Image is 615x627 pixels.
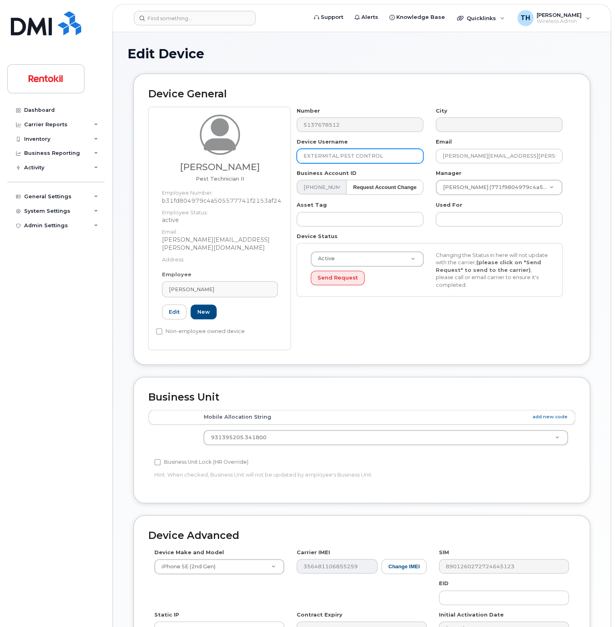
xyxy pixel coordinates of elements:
p: Hint: When checked, Business Unit will not be updated by employee's Business Unit [154,471,426,479]
label: Used For [436,201,462,209]
label: Initial Activation Date [439,611,504,619]
a: add new code [533,413,568,420]
label: Employee [162,271,191,278]
span: iPhone SE (2nd Gen) [157,563,215,570]
label: Static IP [154,611,179,619]
a: [PERSON_NAME] (771f9804979c4a505577741f2153aff6) [436,180,562,195]
label: SIM [439,549,449,556]
h1: Edit Device [127,47,596,61]
label: Carrier IMEI [297,549,330,556]
span: [PERSON_NAME] (771f9804979c4a505577741f2153aff6) [438,184,549,191]
a: [PERSON_NAME] [162,281,278,297]
strong: (please click on "Send Request" to send to the carrier) [436,259,541,273]
label: Device Make and Model [154,549,224,556]
label: Contract Expiry [297,611,342,619]
label: Device Status [297,232,338,240]
label: Non-employee owned device [156,327,245,336]
a: 931395205.341800 [204,430,568,445]
button: Change IMEI [381,559,426,574]
label: Business Account ID [297,169,357,177]
dt: Employee Status: [162,205,278,216]
strong: Request Account Change [353,184,416,190]
label: EID [439,580,449,587]
label: Asset Tag [297,201,327,209]
div: Changing the Status in here will not update with the carrier, , please call or email carrier to e... [430,251,555,289]
button: Request Account Change [346,180,423,195]
span: 931395205.341800 [211,434,266,440]
a: Active [311,252,423,266]
span: [PERSON_NAME] [169,286,214,293]
label: Business Unit Lock (HR Override) [154,457,248,467]
dt: Address: [162,252,278,263]
iframe: Messenger Launcher [580,592,609,621]
input: Non-employee owned device [156,328,162,335]
span: Active [313,255,335,262]
button: Send Request [311,271,365,286]
h2: Device Advanced [148,530,575,541]
a: Edit [162,304,187,319]
label: Email [436,138,452,146]
label: Number [297,107,320,115]
a: iPhone SE (2nd Gen) [155,559,284,574]
input: Business Unit Lock (HR Override) [154,459,161,465]
dd: active [162,216,278,224]
label: Device Username [297,138,348,146]
span: Job title [196,175,244,182]
dd: [PERSON_NAME][EMAIL_ADDRESS][PERSON_NAME][DOMAIN_NAME] [162,236,278,252]
dd: b31fd804979c4a505577741f2153af24 [162,197,278,205]
dt: Email: [162,224,278,236]
dt: Employee Number: [162,185,278,197]
h2: Business Unit [148,392,575,403]
a: New [191,304,217,319]
label: Manager [436,169,461,177]
label: City [436,107,447,115]
h3: [PERSON_NAME] [162,162,278,172]
h2: Device General [148,88,575,100]
th: Mobile Allocation String [196,410,575,424]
